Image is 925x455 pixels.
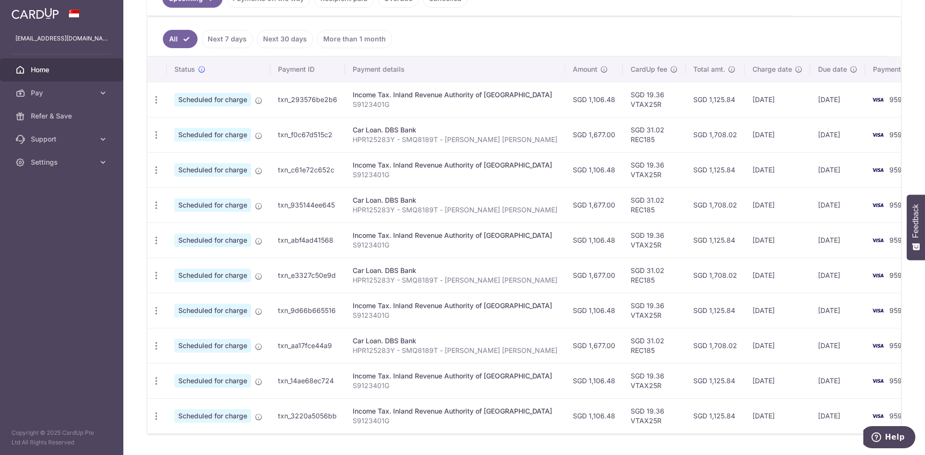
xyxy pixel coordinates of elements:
[174,304,251,317] span: Scheduled for charge
[353,135,557,144] p: HPR125283Y - SMQ8189T - [PERSON_NAME] [PERSON_NAME]
[174,234,251,247] span: Scheduled for charge
[686,117,745,152] td: SGD 1,708.02
[745,187,810,222] td: [DATE]
[686,82,745,117] td: SGD 1,125.84
[912,204,920,238] span: Feedback
[353,406,557,416] div: Income Tax. Inland Revenue Authority of [GEOGRAPHIC_DATA]
[686,258,745,293] td: SGD 1,708.02
[745,293,810,328] td: [DATE]
[868,270,887,281] img: Bank Card
[353,240,557,250] p: S9123401G
[270,258,345,293] td: txn_e3327c50e9d
[868,340,887,351] img: Bank Card
[868,375,887,387] img: Bank Card
[31,111,94,121] span: Refer & Save
[907,195,925,260] button: Feedback - Show survey
[174,128,251,142] span: Scheduled for charge
[686,328,745,363] td: SGD 1,708.02
[745,82,810,117] td: [DATE]
[863,426,915,450] iframe: Opens a widget where you can find more information
[565,398,623,433] td: SGD 1,106.48
[686,152,745,187] td: SGD 1,125.84
[868,94,887,105] img: Bank Card
[353,170,557,180] p: S9123401G
[565,82,623,117] td: SGD 1,106.48
[174,163,251,177] span: Scheduled for charge
[270,293,345,328] td: txn_9d66b665516
[353,381,557,390] p: S9123401G
[745,363,810,398] td: [DATE]
[353,416,557,426] p: S9123401G
[889,201,906,209] span: 9595
[868,410,887,422] img: Bank Card
[868,129,887,141] img: Bank Card
[317,30,392,48] a: More than 1 month
[889,412,906,420] span: 9595
[353,301,557,311] div: Income Tax. Inland Revenue Authority of [GEOGRAPHIC_DATA]
[889,95,906,104] span: 9595
[810,152,865,187] td: [DATE]
[174,374,251,388] span: Scheduled for charge
[31,65,94,75] span: Home
[810,258,865,293] td: [DATE]
[353,266,557,275] div: Car Loan. DBS Bank
[686,187,745,222] td: SGD 1,708.02
[810,328,865,363] td: [DATE]
[15,34,108,43] p: [EMAIL_ADDRESS][DOMAIN_NAME]
[686,363,745,398] td: SGD 1,125.84
[623,82,686,117] td: SGD 19.36 VTAX25R
[745,328,810,363] td: [DATE]
[693,65,725,74] span: Total amt.
[565,187,623,222] td: SGD 1,677.00
[753,65,792,74] span: Charge date
[270,57,345,82] th: Payment ID
[623,117,686,152] td: SGD 31.02 REC185
[174,65,195,74] span: Status
[270,222,345,258] td: txn_abf4ad41568
[868,305,887,316] img: Bank Card
[12,8,59,19] img: CardUp
[565,222,623,258] td: SGD 1,106.48
[745,222,810,258] td: [DATE]
[353,371,557,381] div: Income Tax. Inland Revenue Authority of [GEOGRAPHIC_DATA]
[889,341,906,350] span: 9595
[353,160,557,170] div: Income Tax. Inland Revenue Authority of [GEOGRAPHIC_DATA]
[353,231,557,240] div: Income Tax. Inland Revenue Authority of [GEOGRAPHIC_DATA]
[270,328,345,363] td: txn_aa17fce44a9
[353,336,557,346] div: Car Loan. DBS Bank
[257,30,313,48] a: Next 30 days
[353,90,557,100] div: Income Tax. Inland Revenue Authority of [GEOGRAPHIC_DATA]
[889,236,906,244] span: 9595
[270,117,345,152] td: txn_f0c67d515c2
[623,363,686,398] td: SGD 19.36 VTAX25R
[623,152,686,187] td: SGD 19.36 VTAX25R
[623,258,686,293] td: SGD 31.02 REC185
[686,222,745,258] td: SGD 1,125.84
[810,398,865,433] td: [DATE]
[353,100,557,109] p: S9123401G
[868,234,887,246] img: Bank Card
[889,306,906,314] span: 9595
[353,346,557,355] p: HPR125283Y - SMQ8189T - [PERSON_NAME] [PERSON_NAME]
[353,275,557,285] p: HPR125283Y - SMQ8189T - [PERSON_NAME] [PERSON_NAME]
[623,222,686,258] td: SGD 19.36 VTAX25R
[353,125,557,135] div: Car Loan. DBS Bank
[174,269,251,282] span: Scheduled for charge
[868,199,887,211] img: Bank Card
[345,57,565,82] th: Payment details
[174,409,251,423] span: Scheduled for charge
[565,293,623,328] td: SGD 1,106.48
[810,187,865,222] td: [DATE]
[889,271,906,279] span: 9595
[163,30,198,48] a: All
[31,157,94,167] span: Settings
[623,187,686,222] td: SGD 31.02 REC185
[810,293,865,328] td: [DATE]
[270,187,345,222] td: txn_935144ee645
[31,88,94,98] span: Pay
[565,328,623,363] td: SGD 1,677.00
[270,398,345,433] td: txn_3220a5056bb
[818,65,847,74] span: Due date
[270,152,345,187] td: txn_c61e72c652c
